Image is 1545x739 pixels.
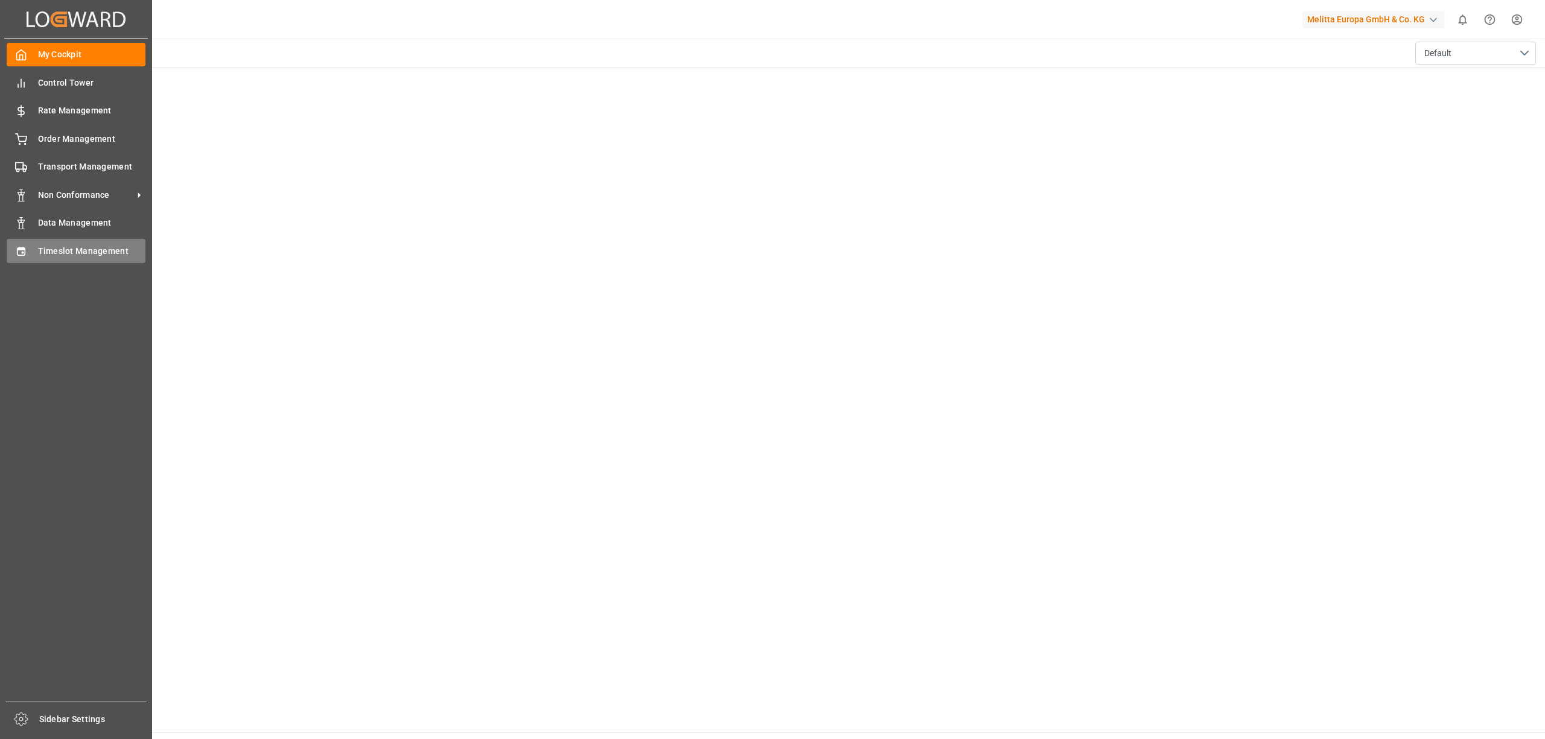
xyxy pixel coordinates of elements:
[1415,42,1536,65] button: open menu
[38,160,146,173] span: Transport Management
[7,239,145,262] a: Timeslot Management
[38,104,146,117] span: Rate Management
[1449,6,1476,33] button: show 0 new notifications
[7,155,145,179] a: Transport Management
[38,217,146,229] span: Data Management
[7,127,145,150] a: Order Management
[1476,6,1503,33] button: Help Center
[38,133,146,145] span: Order Management
[7,43,145,66] a: My Cockpit
[39,713,147,726] span: Sidebar Settings
[1424,47,1451,60] span: Default
[38,48,146,61] span: My Cockpit
[1302,11,1444,28] div: Melitta Europa GmbH & Co. KG
[38,189,133,201] span: Non Conformance
[38,245,146,258] span: Timeslot Management
[7,99,145,122] a: Rate Management
[38,77,146,89] span: Control Tower
[7,211,145,235] a: Data Management
[1302,8,1449,31] button: Melitta Europa GmbH & Co. KG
